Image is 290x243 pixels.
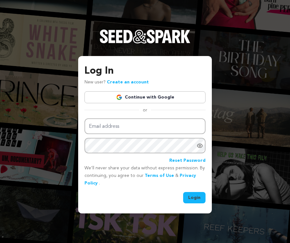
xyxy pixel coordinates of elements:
[100,30,190,43] img: Seed&Spark Logo
[197,143,203,149] a: Show password as plain text. Warning: this will display your password on the screen.
[100,30,190,56] a: Seed&Spark Homepage
[84,64,206,79] h3: Log In
[139,107,151,113] span: or
[84,118,206,134] input: Email address
[145,173,174,178] a: Terms of Use
[169,157,206,165] a: Reset Password
[183,192,206,203] button: Login
[107,80,149,84] a: Create an account
[84,173,196,185] a: Privacy Policy
[84,165,206,187] p: We’ll never share your data without express permission. By continuing, you agree to our & .
[84,91,206,103] a: Continue with Google
[116,94,122,100] img: Google logo
[84,79,149,86] p: New user?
